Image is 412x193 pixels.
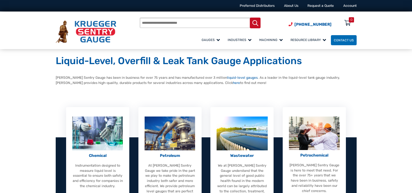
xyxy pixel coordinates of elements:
[288,34,331,46] a: Resource Library
[144,153,195,159] p: Petroleum
[307,4,334,8] a: Request a Quote
[350,17,352,22] div: 0
[72,163,123,189] p: Instrumentation designed to measure liquid level is essential to ensure both safety and efficienc...
[217,117,267,150] img: Wastewater
[294,22,332,27] span: [PHONE_NUMBER]
[256,34,288,46] a: Machining
[228,38,251,42] span: Industries
[331,35,357,45] a: Contact Us
[284,4,298,8] a: About Us
[334,38,354,42] span: Contact Us
[72,117,123,150] img: Chemical
[225,34,256,46] a: Industries
[227,76,258,80] a: liquid-level gauges
[217,153,268,159] p: Wastewater
[202,38,220,42] span: Gauges
[233,81,240,85] a: here
[291,38,326,42] span: Resource Library
[289,152,340,158] p: Petrochemical
[199,34,225,46] a: Gauges
[259,38,283,42] span: Machining
[56,75,357,86] p: [PERSON_NAME] Sentry Gauge has been in business for over 75 years and has manufactured over 3 mil...
[56,21,116,43] img: Krueger Sentry Gauge
[145,117,195,150] img: Petroleum
[289,21,332,27] a: Phone Number (920) 434-8860
[240,4,275,8] a: Preferred Distributors
[56,55,357,67] h1: Liquid-Level, Overfill & Leak Tank Gauge Applications
[343,4,357,8] a: Account
[72,153,123,159] p: Chemical
[289,117,340,150] img: Petrochemical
